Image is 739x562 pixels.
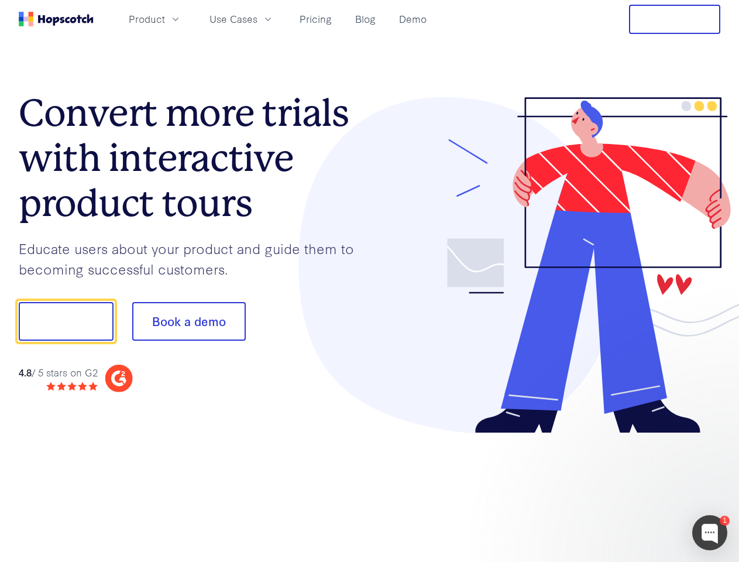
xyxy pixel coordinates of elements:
strong: 4.8 [19,365,32,379]
a: Blog [350,9,380,29]
button: Product [122,9,188,29]
button: Free Trial [629,5,720,34]
button: Show me! [19,302,114,341]
span: Product [129,12,165,26]
div: 1 [720,516,730,526]
a: Home [19,12,94,26]
button: Use Cases [202,9,281,29]
a: Pricing [295,9,336,29]
span: Use Cases [209,12,257,26]
button: Book a demo [132,302,246,341]
h1: Convert more trials with interactive product tours [19,91,370,225]
a: Demo [394,9,431,29]
div: / 5 stars on G2 [19,365,98,380]
p: Educate users about your product and guide them to becoming successful customers. [19,238,370,279]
